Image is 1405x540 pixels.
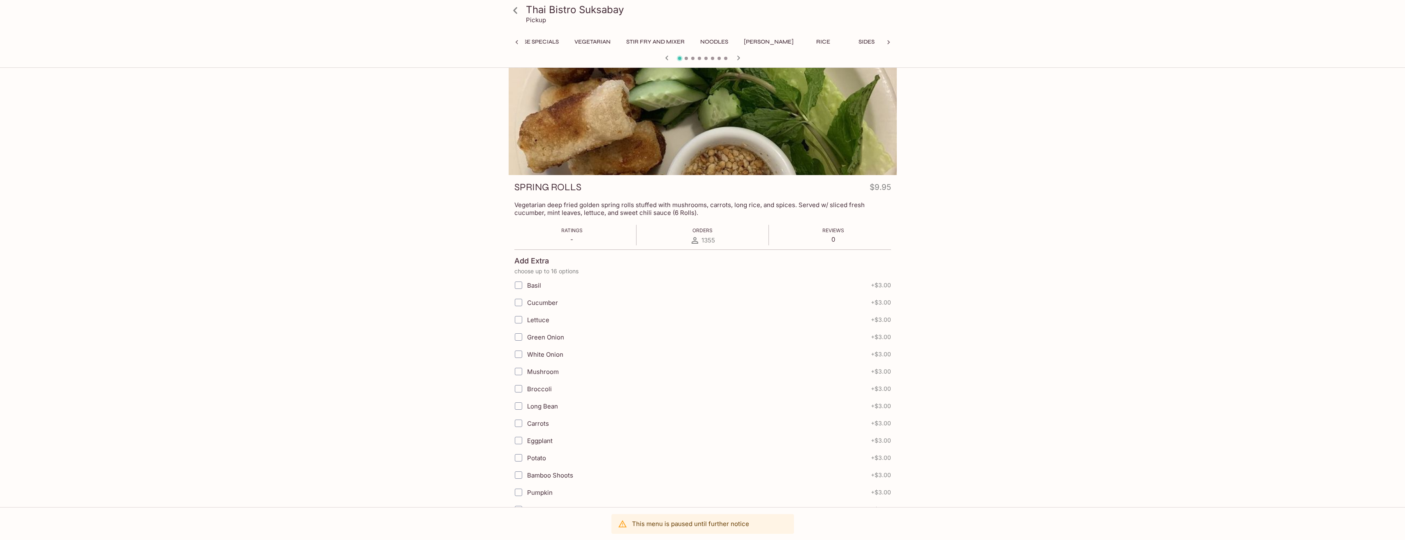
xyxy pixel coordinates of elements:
[514,256,549,265] h4: Add Extra
[701,236,715,244] span: 1355
[561,227,583,233] span: Ratings
[561,235,583,243] p: -
[871,316,891,323] span: + $3.00
[526,16,546,24] p: Pickup
[848,36,885,48] button: Sides
[871,385,891,392] span: + $3.00
[527,385,552,393] span: Broccoli
[871,351,891,358] span: + $3.00
[632,520,749,528] p: This menu is paused until further notice
[514,268,891,275] p: choose up to 16 options
[527,351,563,358] span: White Onion
[822,235,844,243] p: 0
[527,368,559,376] span: Mushroom
[871,368,891,375] span: + $3.00
[871,334,891,340] span: + $3.00
[527,437,553,445] span: Eggplant
[527,333,564,341] span: Green Onion
[822,227,844,233] span: Reviews
[871,472,891,478] span: + $3.00
[527,489,553,496] span: Pumpkin
[805,36,842,48] button: Rice
[871,455,891,461] span: + $3.00
[692,227,713,233] span: Orders
[527,506,553,514] span: Cabbage
[622,36,689,48] button: Stir Fry and Mixer
[527,316,549,324] span: Lettuce
[514,181,581,194] h3: SPRING ROLLS
[527,299,558,307] span: Cucumber
[871,506,891,513] span: + $3.00
[870,181,891,197] h4: $9.95
[871,403,891,409] span: + $3.00
[527,454,546,462] span: Potato
[514,201,891,217] p: Vegetarian deep fried golden spring rolls stuffed with mushrooms, carrots, long rice, and spices....
[526,3,893,16] h3: Thai Bistro Suksabay
[871,437,891,444] span: + $3.00
[527,471,573,479] span: Bamboo Shoots
[871,420,891,427] span: + $3.00
[696,36,733,48] button: Noodles
[871,299,891,306] span: + $3.00
[527,420,549,427] span: Carrots
[871,489,891,496] span: + $3.00
[509,66,897,175] div: SPRING ROLLS
[527,402,558,410] span: Long Bean
[527,282,541,289] span: Basil
[739,36,798,48] button: [PERSON_NAME]
[570,36,615,48] button: Vegetarian
[871,282,891,288] span: + $3.00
